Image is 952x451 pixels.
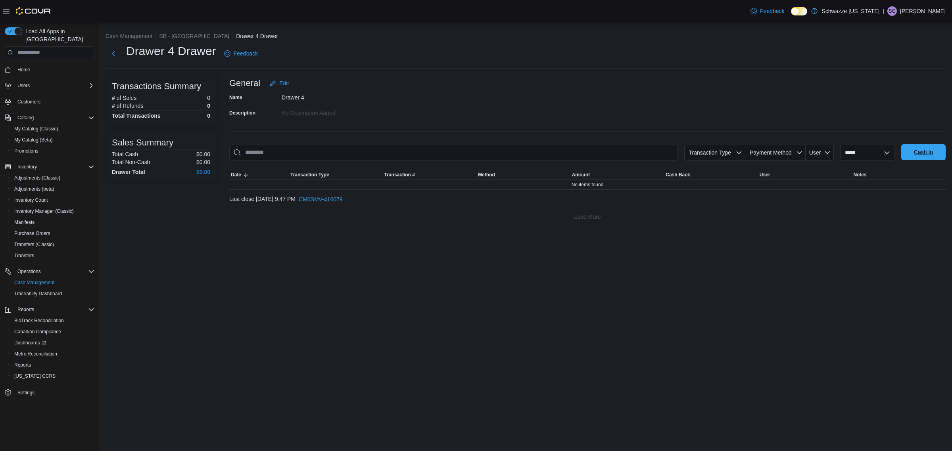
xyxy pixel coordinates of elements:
[11,251,37,260] a: Transfers
[106,46,121,61] button: Next
[2,266,98,277] button: Operations
[2,96,98,107] button: Customers
[14,279,54,286] span: Cash Management
[14,219,35,226] span: Manifests
[17,67,30,73] span: Home
[8,326,98,337] button: Canadian Compliance
[383,170,477,180] button: Transaction #
[750,149,792,156] span: Payment Method
[791,7,808,15] input: Dark Mode
[11,338,94,348] span: Dashboards
[289,170,383,180] button: Transaction Type
[11,184,58,194] a: Adjustments (beta)
[2,386,98,398] button: Settings
[279,79,289,87] span: Edit
[17,82,30,89] span: Users
[14,65,33,75] a: Home
[664,170,758,180] button: Cash Back
[126,43,216,59] h1: Drawer 4 Drawer
[207,113,210,119] h4: 0
[231,172,241,178] span: Date
[267,75,292,91] button: Edit
[196,159,210,165] p: $0.00
[14,162,40,172] button: Inventory
[11,173,63,183] a: Adjustments (Classic)
[11,206,94,216] span: Inventory Manager (Classic)
[112,113,161,119] h4: Total Transactions
[14,65,94,75] span: Home
[14,162,94,172] span: Inventory
[14,267,44,276] button: Operations
[236,33,278,39] button: Drawer 4 Drawer
[2,161,98,172] button: Inventory
[11,218,38,227] a: Manifests
[574,213,601,221] span: Load More
[11,251,94,260] span: Transfers
[14,388,38,397] a: Settings
[806,145,834,161] button: User
[11,316,94,325] span: BioTrack Reconciliation
[852,170,946,180] button: Notes
[11,240,94,249] span: Transfers (Classic)
[112,151,138,157] h6: Total Cash
[478,172,495,178] span: Method
[229,110,255,116] label: Description
[11,278,58,287] a: Cash Management
[14,126,58,132] span: My Catalog (Classic)
[572,182,604,188] span: No items found
[745,145,806,161] button: Payment Method
[809,149,821,156] span: User
[8,134,98,145] button: My Catalog (Beta)
[17,115,34,121] span: Catalog
[14,329,61,335] span: Canadian Compliance
[8,206,98,217] button: Inventory Manager (Classic)
[14,252,34,259] span: Transfers
[887,6,897,16] div: Sierra Graham
[229,94,242,101] label: Name
[112,95,136,101] h6: # of Sales
[207,103,210,109] p: 0
[2,80,98,91] button: Users
[8,123,98,134] button: My Catalog (Classic)
[8,145,98,157] button: Promotions
[11,289,65,298] a: Traceabilty Dashboard
[14,137,53,143] span: My Catalog (Beta)
[196,151,210,157] p: $0.00
[229,170,289,180] button: Date
[11,360,94,370] span: Reports
[821,6,879,16] p: Schwazze [US_STATE]
[2,112,98,123] button: Catalog
[11,360,34,370] a: Reports
[14,241,54,248] span: Transfers (Classic)
[106,33,152,39] button: Cash Management
[14,290,62,297] span: Traceabilty Dashboard
[296,191,346,207] button: CM6SMV-416079
[11,371,94,381] span: Washington CCRS
[11,338,49,348] a: Dashboards
[112,169,145,175] h4: Drawer Total
[14,113,94,122] span: Catalog
[14,305,37,314] button: Reports
[8,359,98,371] button: Reports
[290,172,329,178] span: Transaction Type
[11,206,77,216] a: Inventory Manager (Classic)
[11,195,94,205] span: Inventory Count
[8,288,98,299] button: Traceabilty Dashboard
[11,316,67,325] a: BioTrack Reconciliation
[11,349,94,359] span: Metrc Reconciliation
[8,250,98,261] button: Transfers
[8,371,98,382] button: [US_STATE] CCRS
[282,91,388,101] div: Drawer 4
[11,135,94,145] span: My Catalog (Beta)
[853,172,866,178] span: Notes
[901,144,946,160] button: Cash In
[883,6,884,16] p: |
[689,149,731,156] span: Transaction Type
[112,159,150,165] h6: Total Non-Cash
[14,197,48,203] span: Inventory Count
[299,195,343,203] span: CM6SMV-416079
[11,240,57,249] a: Transfers (Classic)
[11,146,42,156] a: Promotions
[14,148,38,154] span: Promotions
[8,315,98,326] button: BioTrack Reconciliation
